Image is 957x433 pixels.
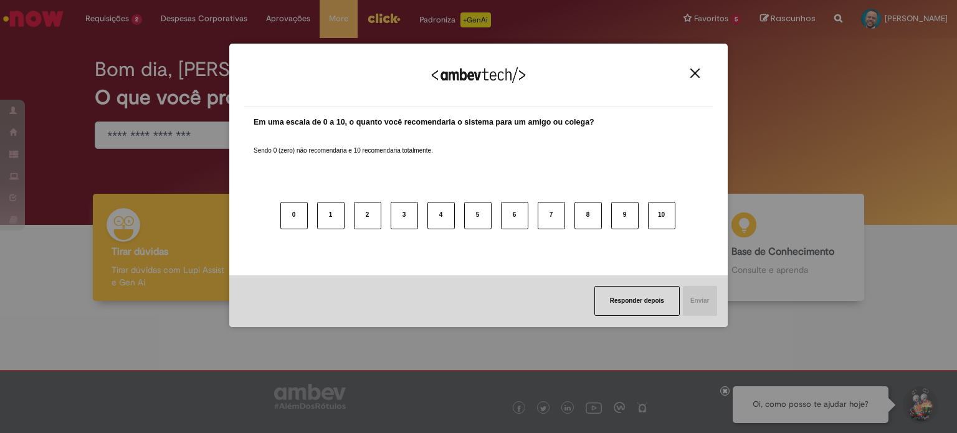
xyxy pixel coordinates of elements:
button: 10 [648,202,675,229]
button: Responder depois [594,286,680,316]
button: 6 [501,202,528,229]
button: 0 [280,202,308,229]
label: Sendo 0 (zero) não recomendaria e 10 recomendaria totalmente. [254,131,433,155]
label: Em uma escala de 0 a 10, o quanto você recomendaria o sistema para um amigo ou colega? [254,117,594,128]
button: 8 [574,202,602,229]
button: 7 [538,202,565,229]
button: 9 [611,202,639,229]
button: 4 [427,202,455,229]
img: Logo Ambevtech [432,67,525,83]
button: 5 [464,202,492,229]
button: 2 [354,202,381,229]
button: Close [687,68,703,79]
img: Close [690,69,700,78]
button: 3 [391,202,418,229]
button: 1 [317,202,345,229]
